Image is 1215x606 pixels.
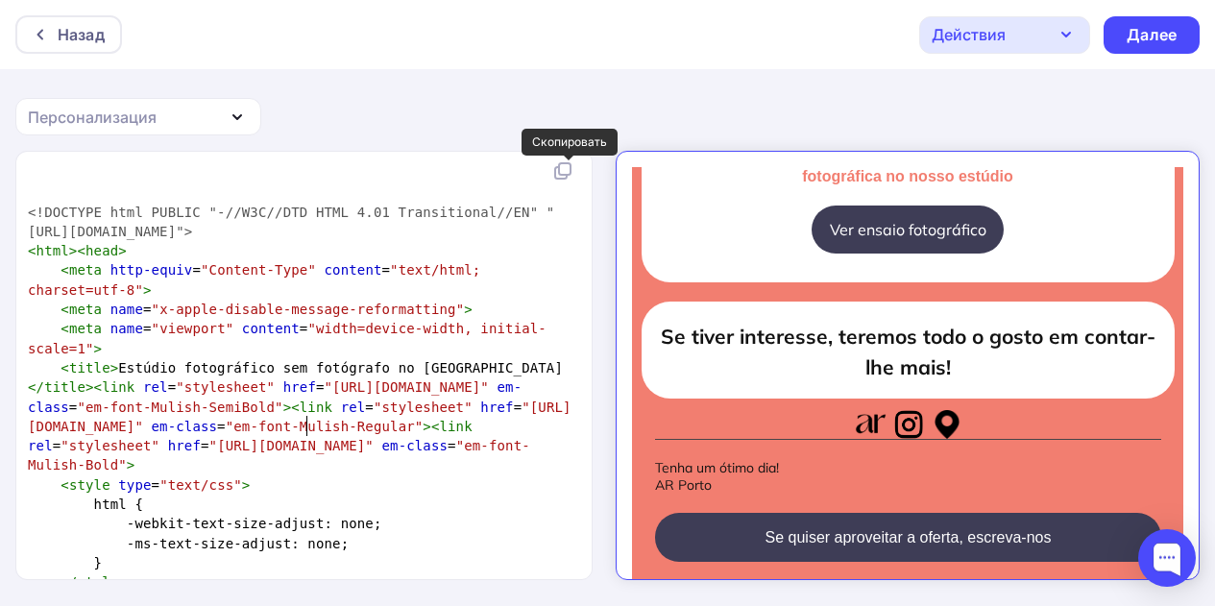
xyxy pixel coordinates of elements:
[226,419,424,434] span: "em-font-Mulish-Regular"
[1127,24,1177,46] div: Далее
[28,497,143,512] span: html {
[28,205,554,239] span: <!DOCTYPE html PUBLIC "-//W3C//DTD HTML 4.01 Transitional//EN" "[URL][DOMAIN_NAME]">
[480,400,513,415] span: href
[102,379,134,395] span: link
[28,321,547,355] span: = =
[85,379,102,395] span: ><
[61,321,69,336] span: <
[28,379,522,414] span: em-class
[61,360,69,376] span: <
[176,379,275,395] span: "stylesheet"
[325,262,382,278] span: content
[439,419,472,434] span: link
[28,243,36,258] span: <
[423,419,439,434] span: ><
[325,379,489,395] span: "[URL][DOMAIN_NAME]"
[152,419,218,434] span: em-class
[283,379,316,395] span: href
[283,400,300,415] span: ><
[209,438,374,453] span: "[URL][DOMAIN_NAME]"
[242,321,300,336] span: content
[374,400,473,415] span: "stylesheet"
[464,302,473,317] span: >
[23,346,529,395] a: Se quiser aproveitar a oferta, escreva-nos
[69,360,110,376] span: title
[300,400,332,415] span: link
[28,106,157,129] div: Персонализация
[28,360,571,473] span: Estúdio fotográfico sem fotógrafo no [GEOGRAPHIC_DATA] = = = = = = = = =
[94,341,103,356] span: >
[28,262,489,297] span: "text/html; charset=utf-8"
[382,438,449,453] span: em-class
[61,438,159,453] span: "stylesheet"
[69,302,102,317] span: meta
[143,282,152,298] span: >
[28,438,53,453] span: rel
[118,477,151,493] span: type
[28,536,349,551] span: -ms-text-size-adjust: none;
[23,292,529,327] div: Tenha um ótimo dia! AR Porto
[36,243,69,258] span: html
[28,321,547,355] span: "width=device-width, initial-scale=1"
[61,574,77,590] span: </
[341,400,366,415] span: rel
[28,262,489,297] span: = =
[127,457,135,473] span: >
[159,477,242,493] span: "text/css"
[110,302,143,317] span: name
[28,516,382,531] span: -webkit-text-size-adjust: none;
[69,477,110,493] span: style
[85,243,118,258] span: head
[44,379,85,395] span: title
[28,302,473,317] span: =
[152,321,234,336] span: "viewport"
[110,321,143,336] span: name
[61,302,69,317] span: <
[69,321,102,336] span: meta
[28,477,251,493] span: =
[58,23,105,46] div: Назад
[69,243,85,258] span: ><
[118,243,127,258] span: >
[28,555,102,570] span: }
[180,38,372,86] a: Ver ensaio fotográfico
[110,360,119,376] span: >
[201,262,316,278] span: "Content-Type"
[932,23,1006,46] div: Действия
[77,574,118,590] span: style
[168,438,201,453] span: href
[29,157,523,212] strong: Se tiver interesse, teremos todo o gosto em contar-lhe mais!
[110,262,193,278] span: http-equiv
[143,379,168,395] span: rel
[28,379,44,395] span: </
[919,16,1090,54] button: Действия
[118,574,127,590] span: >
[28,400,571,434] span: "[URL][DOMAIN_NAME]"
[61,477,69,493] span: <
[69,262,102,278] span: meta
[242,477,251,493] span: >
[15,98,261,135] button: Персонализация
[61,262,69,278] span: <
[77,400,282,415] span: "em-font-Mulish-SemiBold"
[152,302,465,317] span: "x-apple-disable-message-reformatting"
